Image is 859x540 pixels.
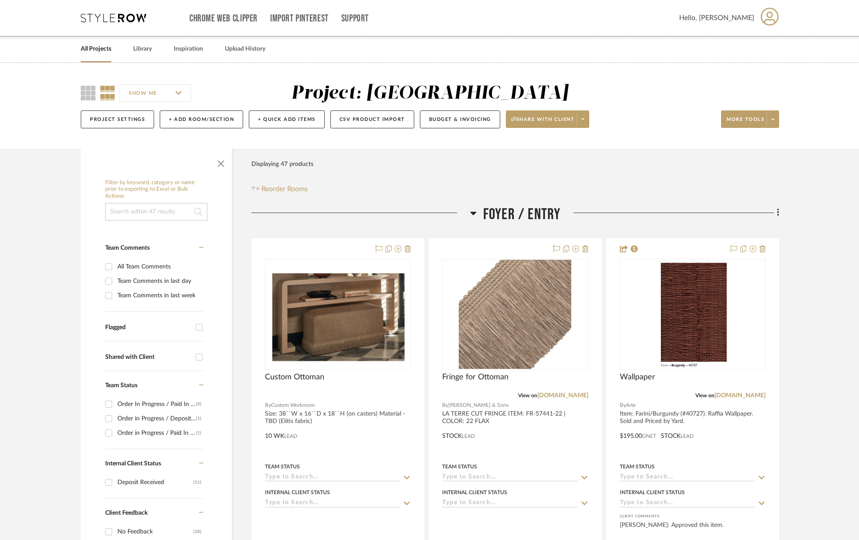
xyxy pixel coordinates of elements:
span: View on [518,393,537,398]
div: Team Status [620,463,655,471]
span: [PERSON_NAME] & Sons [448,401,509,409]
div: Team Status [442,463,477,471]
a: Import Pinterest [270,15,329,22]
a: Inspiration [174,43,203,55]
span: Client Feedback [105,510,148,516]
input: Type to Search… [265,499,400,508]
span: Fringe for Ottoman [442,372,509,382]
div: Deposit Received [117,475,193,489]
span: Foyer / Entry [483,205,561,224]
div: (1) [196,412,201,426]
span: Custom Ottoman [265,372,324,382]
div: Team Comments in last day [117,274,201,288]
span: Team Comments [105,245,150,251]
div: Team Status [265,463,300,471]
button: Reorder Rooms [251,184,308,194]
span: Share with client [511,116,575,129]
button: Close [212,153,230,171]
button: + Quick Add Items [249,110,325,128]
div: (9) [196,397,201,411]
span: Custom Workroom [271,401,315,409]
button: + Add Room/Section [160,110,243,128]
img: Fringe for Ottoman [459,260,572,369]
span: Internal Client Status [105,461,161,467]
div: Order in Progress / Deposit Paid / Balance due [117,412,196,426]
button: More tools [721,110,779,128]
span: Reorder Rooms [261,184,308,194]
button: Project Settings [81,110,154,128]
div: [PERSON_NAME]: Approved this item. [620,521,766,538]
div: Order in Progress / Paid In Full / Freight Due to Ship [117,426,196,440]
span: By [265,401,271,409]
input: Type to Search… [620,499,755,508]
span: View on [695,393,715,398]
span: By [620,401,626,409]
input: Type to Search… [620,474,755,482]
div: (1) [196,426,201,440]
input: Search within 47 results [105,203,207,220]
span: Team Status [105,382,137,389]
input: Type to Search… [442,499,577,508]
div: (11) [193,475,201,489]
div: Displaying 47 products [251,155,313,173]
div: Flagged [105,324,191,331]
h6: Filter by keyword, category or name prior to exporting to Excel or Bulk Actions [105,179,207,200]
a: All Projects [81,43,111,55]
span: More tools [726,116,764,129]
a: [DOMAIN_NAME] [715,392,766,399]
span: By [442,401,448,409]
div: Internal Client Status [442,488,507,496]
img: Wallpaper [654,260,731,369]
a: Upload History [225,43,265,55]
input: Type to Search… [265,474,400,482]
span: Hello, [PERSON_NAME] [679,13,754,23]
div: Project: [GEOGRAPHIC_DATA] [291,84,568,103]
a: Support [341,15,369,22]
div: Internal Client Status [265,488,330,496]
div: Team Comments in last week [117,289,201,303]
div: No Feedback [117,525,193,539]
a: [DOMAIN_NAME] [537,392,588,399]
span: Arte [626,401,636,409]
div: Order In Progress / Paid In Full w/ Freight, No Balance due [117,397,196,411]
button: Share with client [506,110,590,128]
div: All Team Comments [117,260,201,274]
span: Wallpaper [620,372,655,382]
div: Internal Client Status [620,488,685,496]
div: (28) [193,525,201,539]
a: Chrome Web Clipper [189,15,258,22]
button: CSV Product Import [330,110,414,128]
a: Library [133,43,152,55]
img: Custom Ottoman [266,265,410,364]
button: Budget & Invoicing [420,110,500,128]
div: Shared with Client [105,354,191,361]
input: Type to Search… [442,474,577,482]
